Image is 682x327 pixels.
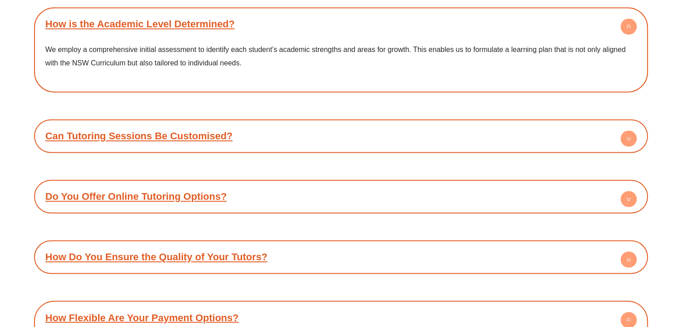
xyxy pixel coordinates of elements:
span: We employ a comprehensive initial assessment to identify each student’s academic strengths and ar... [45,46,626,67]
a: How Flexible Are Your Payment Options? [45,312,239,323]
iframe: Chat Widget [533,226,682,327]
a: Do You Offer Online Tutoring Options? [45,191,227,202]
div: How Do You Ensure the Quality of Your Tutors? [39,245,643,269]
a: How Do You Ensure the Quality of Your Tutors? [45,251,267,262]
div: How is the Academic Level Determined? [39,36,643,88]
a: How is the Academic Level Determined? [45,18,235,30]
div: How is the Academic Level Determined? [39,12,643,36]
div: Can Tutoring Sessions Be Customised? [39,124,643,148]
a: Can Tutoring Sessions Be Customised? [45,130,233,142]
div: Do You Offer Online Tutoring Options? [39,184,643,209]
